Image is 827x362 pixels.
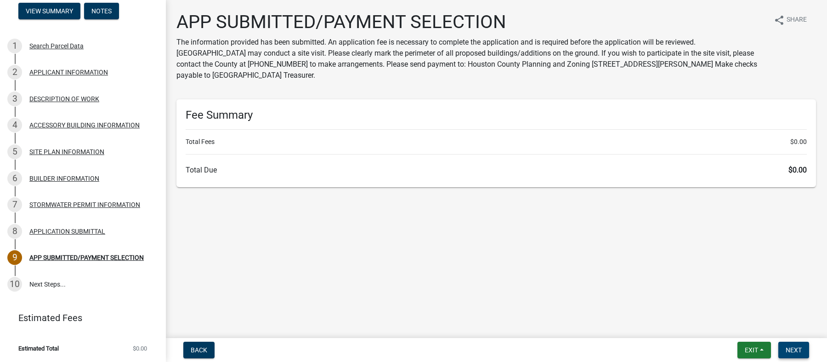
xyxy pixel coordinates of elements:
[7,250,22,265] div: 9
[790,137,807,147] span: $0.00
[29,69,108,75] div: APPLICANT INFORMATION
[7,92,22,106] div: 3
[29,149,104,155] div: SITE PLAN INFORMATION
[29,122,140,128] div: ACCESSORY BUILDING INFORMATION
[7,171,22,186] div: 6
[787,15,807,26] span: Share
[737,342,771,358] button: Exit
[186,109,807,122] h6: Fee Summary
[29,228,105,235] div: APPLICATION SUBMITTAL
[774,15,785,26] i: share
[186,137,807,147] li: Total Fees
[788,166,807,174] span: $0.00
[176,11,766,33] h1: APP SUBMITTED/PAYMENT SELECTION
[786,346,802,354] span: Next
[29,43,84,49] div: Search Parcel Data
[29,201,140,208] div: STORMWATER PERMIT INFORMATION
[29,96,99,102] div: DESCRIPTION OF WORK
[7,65,22,80] div: 2
[7,277,22,292] div: 10
[745,346,758,354] span: Exit
[18,345,59,351] span: Estimated Total
[18,3,80,19] button: View Summary
[778,342,809,358] button: Next
[84,3,119,19] button: Notes
[7,39,22,53] div: 1
[7,144,22,159] div: 5
[183,342,215,358] button: Back
[18,8,80,15] wm-modal-confirm: Summary
[7,118,22,132] div: 4
[7,197,22,212] div: 7
[7,309,151,327] a: Estimated Fees
[29,175,99,182] div: BUILDER INFORMATION
[29,254,144,261] div: APP SUBMITTED/PAYMENT SELECTION
[7,224,22,239] div: 8
[186,166,807,174] h6: Total Due
[133,345,147,351] span: $0.00
[176,37,766,81] p: The information provided has been submitted. An application fee is necessary to complete the appl...
[191,346,207,354] span: Back
[766,11,814,29] button: shareShare
[84,8,119,15] wm-modal-confirm: Notes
